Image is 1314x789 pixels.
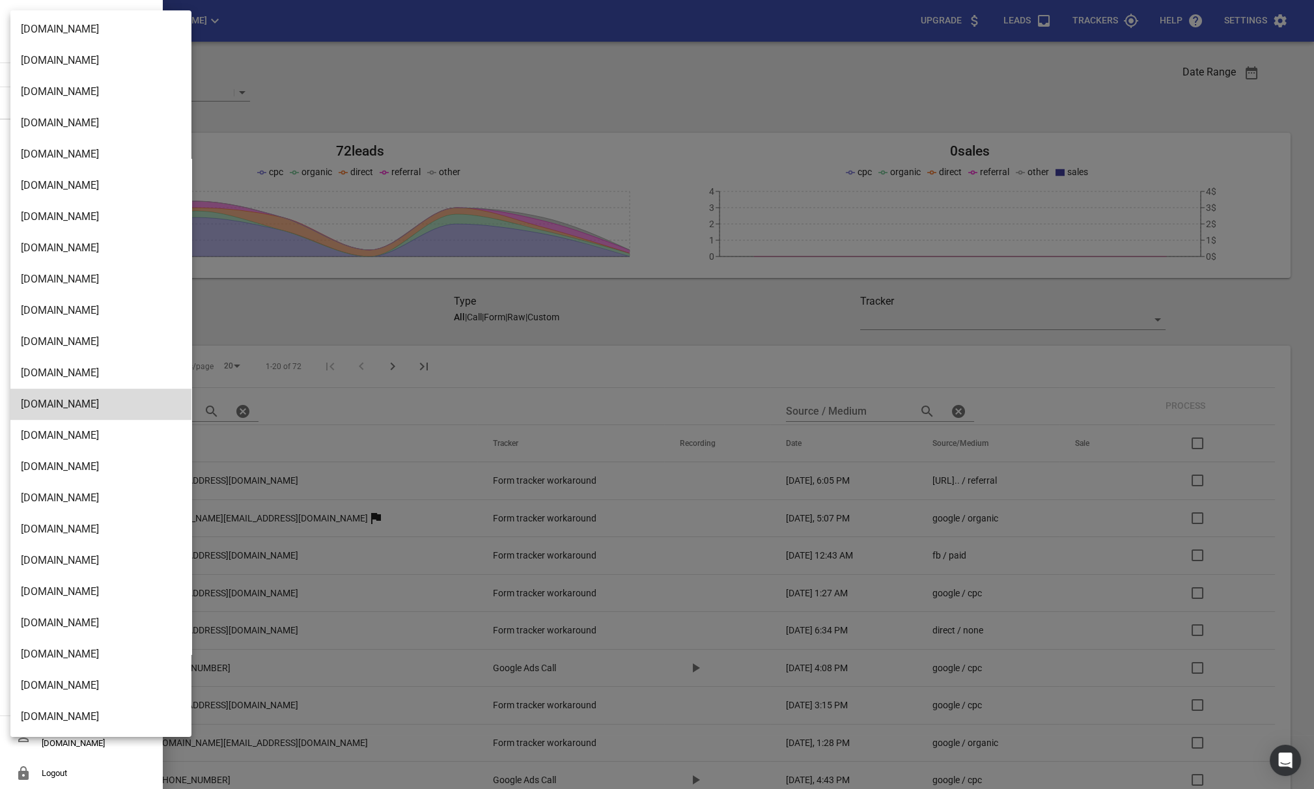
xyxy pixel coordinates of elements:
li: [DOMAIN_NAME] [10,264,191,295]
li: [DOMAIN_NAME] [10,232,191,264]
li: [DOMAIN_NAME] [10,295,191,326]
div: Open Intercom Messenger [1270,745,1301,776]
li: [DOMAIN_NAME] [10,670,191,701]
li: [DOMAIN_NAME] [10,14,191,45]
li: [DOMAIN_NAME] [10,420,191,451]
li: [DOMAIN_NAME] [10,545,191,576]
li: [DOMAIN_NAME] [10,576,191,607]
li: [DOMAIN_NAME] [10,170,191,201]
li: [DOMAIN_NAME] [10,326,191,357]
li: [DOMAIN_NAME] [10,201,191,232]
li: [DOMAIN_NAME] [10,389,191,420]
li: [DOMAIN_NAME] [10,45,191,76]
li: [DOMAIN_NAME] [10,482,191,514]
li: [DOMAIN_NAME] [10,107,191,139]
li: [DOMAIN_NAME] [10,514,191,545]
li: [DOMAIN_NAME] [10,607,191,639]
li: [DOMAIN_NAME] [10,139,191,170]
li: [DOMAIN_NAME] [10,451,191,482]
li: [DOMAIN_NAME] [10,76,191,107]
li: [DOMAIN_NAME] [10,701,191,732]
li: [DOMAIN_NAME] [10,639,191,670]
li: [DOMAIN_NAME] [10,357,191,389]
